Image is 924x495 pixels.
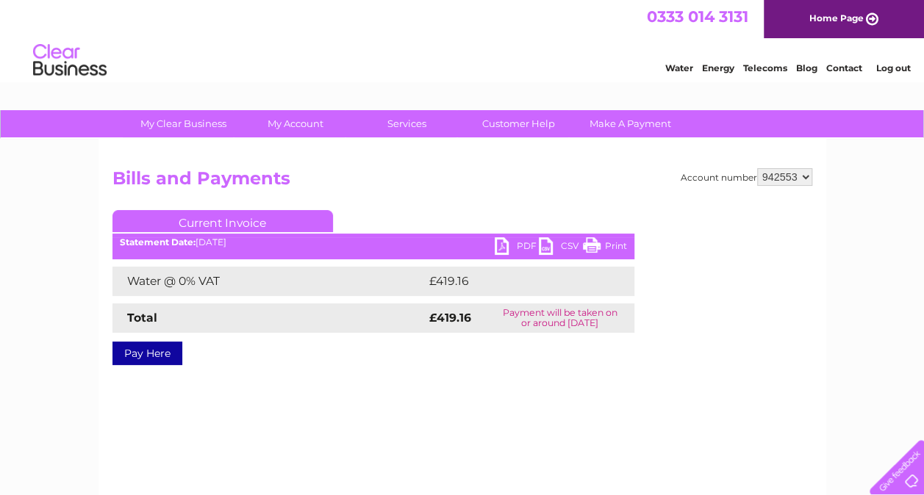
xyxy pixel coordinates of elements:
div: [DATE] [112,237,634,247]
a: Energy [702,62,734,73]
a: Blog [796,62,817,73]
div: Account number [681,168,812,186]
a: Pay Here [112,342,182,365]
a: Current Invoice [112,210,333,232]
a: Customer Help [458,110,579,137]
a: 0333 014 3131 [647,7,748,26]
div: Clear Business is a trading name of Verastar Limited (registered in [GEOGRAPHIC_DATA] No. 3667643... [115,8,810,71]
a: My Clear Business [123,110,244,137]
a: PDF [495,237,539,259]
a: CSV [539,237,583,259]
a: Telecoms [743,62,787,73]
a: Make A Payment [570,110,691,137]
td: Payment will be taken on or around [DATE] [485,303,634,333]
a: Water [665,62,693,73]
a: Services [346,110,468,137]
b: Statement Date: [120,236,196,247]
strong: £419.16 [429,311,471,325]
a: Contact [826,62,862,73]
a: My Account [234,110,356,137]
a: Log out [875,62,910,73]
h2: Bills and Payments [112,168,812,196]
td: Water @ 0% VAT [112,267,426,296]
img: logo.png [32,38,107,83]
strong: Total [127,311,157,325]
td: £419.16 [426,267,606,296]
a: Print [583,237,627,259]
